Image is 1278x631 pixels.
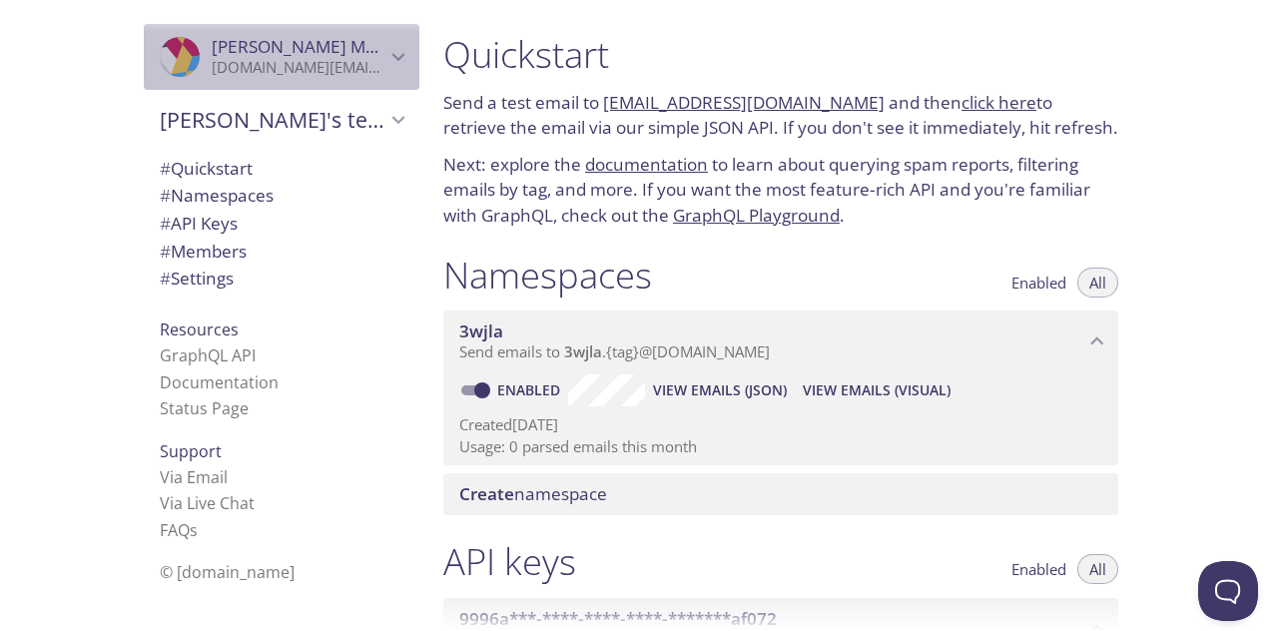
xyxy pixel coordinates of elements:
[160,466,228,488] a: Via Email
[459,482,514,505] span: Create
[443,473,1118,515] div: Create namespace
[443,32,1118,77] h1: Quickstart
[144,94,419,146] div: Farhan's team
[212,58,385,78] p: [DOMAIN_NAME][EMAIL_ADDRESS][DOMAIN_NAME]
[160,318,239,340] span: Resources
[160,519,198,541] a: FAQ
[160,240,171,263] span: #
[494,380,568,399] a: Enabled
[603,91,885,114] a: [EMAIL_ADDRESS][DOMAIN_NAME]
[459,341,770,361] span: Send emails to . {tag} @[DOMAIN_NAME]
[160,267,171,290] span: #
[160,212,238,235] span: API Keys
[459,482,607,505] span: namespace
[443,311,1118,372] div: 3wjla namespace
[443,539,576,584] h1: API keys
[585,153,708,176] a: documentation
[443,253,652,298] h1: Namespaces
[673,204,840,227] a: GraphQL Playground
[144,155,419,183] div: Quickstart
[999,554,1078,584] button: Enabled
[160,106,385,134] span: [PERSON_NAME]'s team
[653,378,787,402] span: View Emails (JSON)
[961,91,1036,114] a: click here
[144,24,419,90] div: Farhan Muzaki
[144,238,419,266] div: Members
[1077,554,1118,584] button: All
[160,157,171,180] span: #
[1198,561,1258,621] iframe: Help Scout Beacon - Open
[999,268,1078,298] button: Enabled
[459,319,503,342] span: 3wjla
[459,414,1102,435] p: Created [DATE]
[212,35,407,58] span: [PERSON_NAME] Muzaki
[160,212,171,235] span: #
[160,184,171,207] span: #
[443,90,1118,141] p: Send a test email to and then to retrieve the email via our simple JSON API. If you don't see it ...
[160,561,295,583] span: © [DOMAIN_NAME]
[645,374,795,406] button: View Emails (JSON)
[160,492,255,514] a: Via Live Chat
[144,210,419,238] div: API Keys
[144,182,419,210] div: Namespaces
[160,267,234,290] span: Settings
[160,240,247,263] span: Members
[160,440,222,462] span: Support
[160,157,253,180] span: Quickstart
[190,519,198,541] span: s
[459,436,1102,457] p: Usage: 0 parsed emails this month
[160,184,274,207] span: Namespaces
[803,378,951,402] span: View Emails (Visual)
[160,344,256,366] a: GraphQL API
[1077,268,1118,298] button: All
[160,397,249,419] a: Status Page
[160,371,279,393] a: Documentation
[564,341,602,361] span: 3wjla
[795,374,958,406] button: View Emails (Visual)
[443,152,1118,229] p: Next: explore the to learn about querying spam reports, filtering emails by tag, and more. If you...
[144,265,419,293] div: Team Settings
